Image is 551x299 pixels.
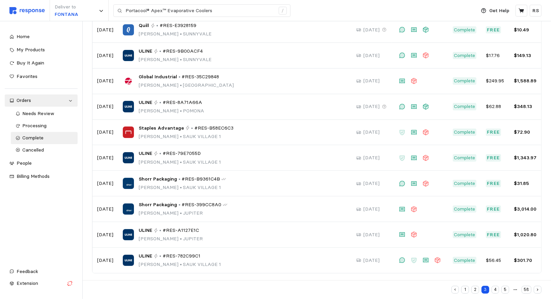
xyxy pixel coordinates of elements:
[514,77,536,85] p: $1,588.89
[5,157,78,169] a: People
[17,173,50,179] span: Billing Methods
[178,236,183,242] span: •
[522,286,531,294] button: 58
[139,30,212,38] p: [PERSON_NAME] SUNNYVALE
[163,99,202,106] span: #RES-8A71A66A
[178,261,183,267] span: •
[487,154,500,162] p: Free
[163,227,199,234] span: #RES-A1127E1C
[139,48,152,55] span: ULINE
[487,26,500,34] p: Free
[454,52,475,59] p: Complete
[123,127,134,138] img: Staples Advantage
[139,125,184,132] span: Staples Advantage
[11,108,78,120] a: Needs Review
[481,286,489,294] button: 3
[17,60,44,66] span: Buy It Again
[159,252,161,260] p: •
[487,231,500,239] p: Free
[363,129,380,136] p: [DATE]
[97,231,113,239] p: [DATE]
[139,175,177,183] span: Shorr Packaging
[5,31,78,43] a: Home
[55,3,78,11] p: Deliver to
[178,56,183,62] span: •
[178,31,183,37] span: •
[23,147,44,153] span: Cancelled
[178,175,181,183] p: •
[123,152,134,163] img: ULINE
[490,7,509,15] p: Get Help
[178,133,183,139] span: •
[501,286,509,294] button: 5
[454,180,475,187] p: Complete
[139,99,152,106] span: ULINE
[160,22,196,29] span: #RES-E3928159
[11,132,78,144] a: Complete
[23,110,55,116] span: Needs Review
[139,184,226,191] p: [PERSON_NAME] SAUK VILLAGE 1
[156,22,158,29] p: •
[182,175,220,183] span: #RES-B9361C4B
[123,50,134,61] img: ULINE
[191,125,193,132] p: •
[123,229,134,240] img: ULINE
[139,261,221,268] p: [PERSON_NAME] SAUK VILLAGE 1
[17,160,32,166] span: People
[123,76,134,87] img: Global Industrial
[514,257,536,264] p: $301.70
[11,144,78,156] a: Cancelled
[5,266,78,278] button: Feedback
[514,26,536,34] p: $10.49
[159,99,161,106] p: •
[279,7,287,15] div: /
[139,159,221,166] p: [PERSON_NAME] SAUK VILLAGE 1
[487,129,500,136] p: Free
[454,26,475,34] p: Complete
[139,56,212,63] p: [PERSON_NAME] SUNNYVALE
[139,150,152,157] span: ULINE
[139,201,177,209] span: Shorr Packaging
[139,82,234,89] p: [PERSON_NAME] [GEOGRAPHIC_DATA]
[363,206,380,213] p: [DATE]
[139,133,233,140] p: [PERSON_NAME] SAUK VILLAGE 1
[514,52,536,59] p: $149.13
[363,231,380,239] p: [DATE]
[97,77,113,85] p: [DATE]
[139,227,152,234] span: ULINE
[97,257,113,264] p: [DATE]
[139,107,204,115] p: [PERSON_NAME] POMONA
[163,252,200,260] span: #RES-782C99C1
[139,252,152,260] span: ULINE
[5,71,78,83] a: Favorites
[23,135,44,141] span: Complete
[178,159,183,165] span: •
[159,48,161,55] p: •
[139,235,203,243] p: [PERSON_NAME] JUPITER
[454,154,475,162] p: Complete
[97,154,113,162] p: [DATE]
[363,180,380,187] p: [DATE]
[514,129,536,136] p: $72.90
[178,210,183,216] span: •
[461,286,469,294] button: 1
[163,48,203,55] span: #RES-9B00ACF4
[17,47,45,53] span: My Products
[486,103,504,110] p: $62.88
[454,206,475,213] p: Complete
[486,257,504,264] p: $56.45
[486,77,504,85] p: $249.95
[532,7,539,15] p: RS
[178,82,183,88] span: •
[194,125,233,132] span: #RES-B58EC6C3
[139,22,149,29] span: Quill
[123,101,134,112] img: ULINE
[477,4,514,17] button: Get Help
[363,52,380,59] p: [DATE]
[5,94,78,107] a: Orders
[182,73,219,81] span: #RES-35C29848
[363,257,380,264] p: [DATE]
[178,201,181,209] p: •
[178,184,183,190] span: •
[454,231,475,239] p: Complete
